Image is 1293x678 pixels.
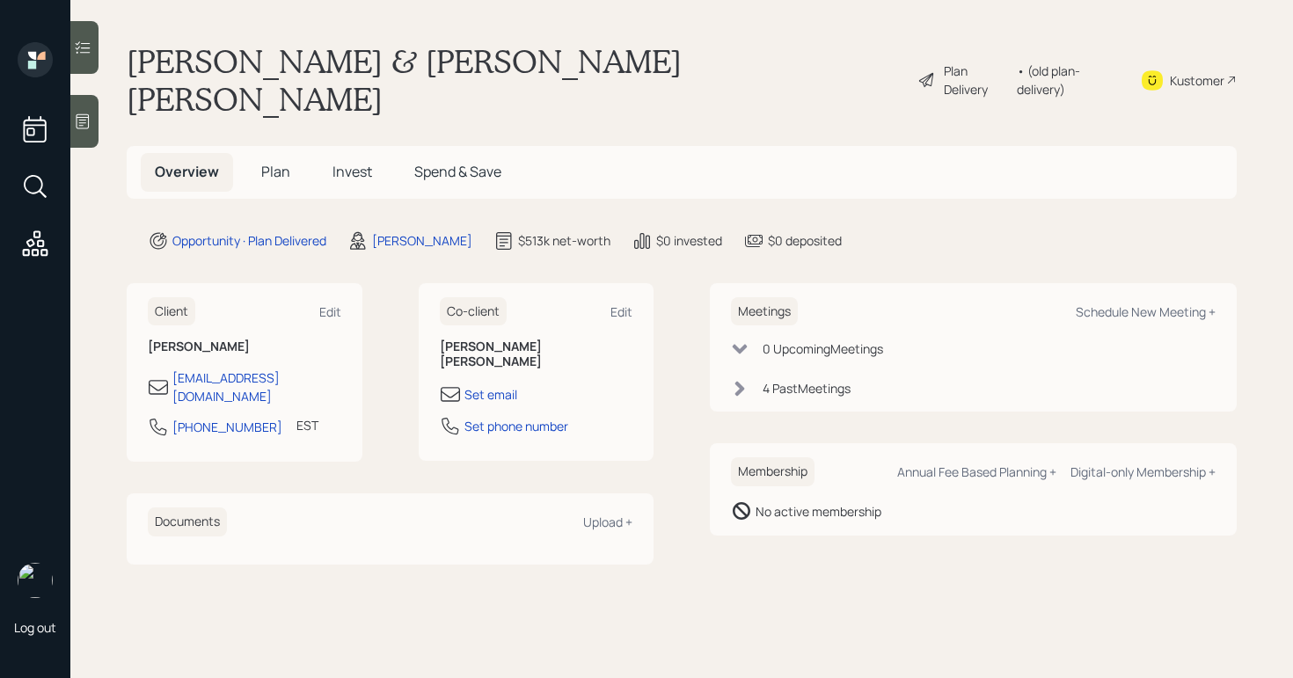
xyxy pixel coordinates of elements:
h1: [PERSON_NAME] & [PERSON_NAME] [PERSON_NAME] [127,42,903,118]
div: Log out [14,619,56,636]
span: Overview [155,162,219,181]
div: 0 Upcoming Meeting s [763,339,883,358]
span: Plan [261,162,290,181]
h6: Meetings [731,297,798,326]
div: Kustomer [1170,71,1224,90]
div: Edit [610,303,632,320]
div: • (old plan-delivery) [1017,62,1119,98]
div: [PERSON_NAME] [372,231,472,250]
div: Set email [464,385,517,404]
div: 4 Past Meeting s [763,379,851,397]
h6: [PERSON_NAME] [148,339,341,354]
div: Schedule New Meeting + [1076,303,1216,320]
div: $0 deposited [768,231,842,250]
span: Spend & Save [414,162,501,181]
div: $0 invested [656,231,722,250]
div: Plan Delivery [944,62,1008,98]
div: Opportunity · Plan Delivered [172,231,326,250]
div: No active membership [756,502,881,521]
h6: Documents [148,507,227,536]
h6: Membership [731,457,815,486]
div: [PHONE_NUMBER] [172,418,282,436]
span: Invest [332,162,372,181]
h6: [PERSON_NAME] [PERSON_NAME] [440,339,633,369]
div: [EMAIL_ADDRESS][DOMAIN_NAME] [172,368,341,405]
div: Annual Fee Based Planning + [897,463,1056,480]
h6: Co-client [440,297,507,326]
div: Edit [319,303,341,320]
h6: Client [148,297,195,326]
img: retirable_logo.png [18,563,53,598]
div: EST [296,416,318,434]
div: Set phone number [464,417,568,435]
div: Digital-only Membership + [1070,463,1216,480]
div: $513k net-worth [518,231,610,250]
div: Upload + [583,514,632,530]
